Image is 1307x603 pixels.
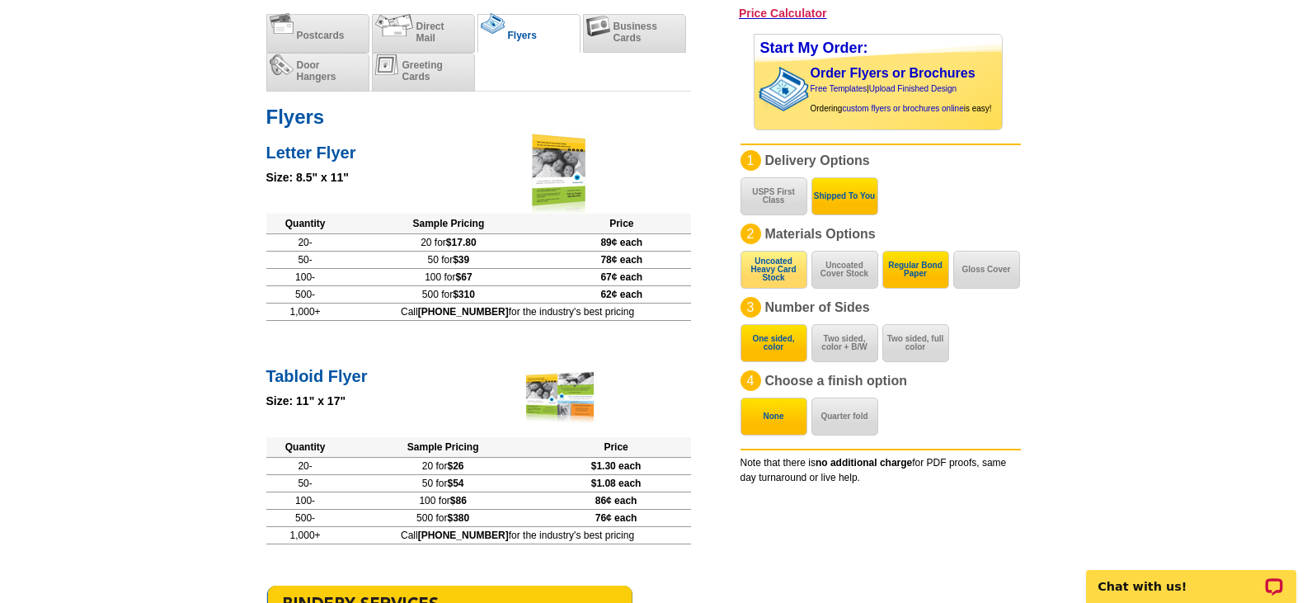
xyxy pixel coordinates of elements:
[266,251,345,268] td: 50-
[453,289,475,300] span: $310
[740,177,807,215] button: USPS First Class
[266,509,345,526] td: 500-
[740,370,761,391] div: 4
[266,285,345,303] td: 500-
[345,526,691,544] td: Call for the industry's best pricing
[765,227,876,241] span: Materials Options
[402,59,443,82] span: Greeting Cards
[600,271,642,283] span: 67¢ each
[765,374,907,388] span: Choose a finish option
[345,437,542,458] th: Sample Pricing
[418,306,509,318] b: [PHONE_NUMBER]
[740,297,761,318] div: 3
[842,104,963,113] a: custom flyers or brochures online
[811,398,878,436] button: Quarter fold
[600,289,642,300] span: 62¢ each
[345,285,552,303] td: 500 for
[345,233,552,251] td: 20 for
[345,492,542,509] td: 100 for
[811,177,878,215] button: Shipped To You
[418,530,509,541] b: [PHONE_NUMBER]
[266,437,345,458] th: Quantity
[759,62,817,116] img: stack of brochures with custom content
[266,214,345,234] th: Quantity
[595,495,637,506] span: 86¢ each
[450,495,467,506] span: $86
[600,254,642,266] span: 78¢ each
[266,268,345,285] td: 100-
[591,478,642,489] span: $1.08 each
[481,13,505,34] img: flyers_c.png
[1075,551,1307,603] iframe: LiveChat chat widget
[614,21,657,44] span: Business Cards
[447,478,463,489] span: $54
[542,437,691,458] th: Price
[591,460,642,472] span: $1.30 each
[297,30,345,41] span: Postcards
[446,237,477,248] span: $17.80
[447,460,463,472] span: $26
[266,233,345,251] td: 20-
[453,254,469,266] span: $39
[345,303,691,320] td: Call for the industry's best pricing
[811,84,867,93] a: Free Templates
[739,6,827,21] a: Price Calculator
[266,169,691,186] div: Size: 8.5" x 11"
[297,59,336,82] span: Door Hangers
[816,457,912,469] b: no additional charge
[765,153,870,167] span: Delivery Options
[266,108,691,125] h1: Flyers
[345,268,552,285] td: 100 for
[266,457,345,474] td: 20-
[552,214,690,234] th: Price
[765,300,870,314] span: Number of Sides
[755,35,1002,62] div: Start My Order:
[740,398,807,436] button: None
[345,509,542,526] td: 500 for
[416,21,444,44] span: Direct Mail
[740,449,1021,485] div: Note that there is for PDF proofs, same day turnaround or live help.
[266,393,691,410] div: Size: 11" x 17"
[345,214,552,234] th: Sample Pricing
[740,224,761,244] div: 2
[600,237,642,248] span: 89¢ each
[595,512,637,524] span: 76¢ each
[740,251,807,289] button: Uncoated Heavy Card Stock
[811,66,976,80] a: Order Flyers or Brochures
[375,14,413,36] img: directmail.png
[345,457,542,474] td: 20 for
[345,474,542,492] td: 50 for
[882,324,949,362] button: Two sided, full color
[447,512,469,524] span: $380
[266,139,691,163] h2: Letter Flyer
[953,251,1020,289] button: Gloss Cover
[266,474,345,492] td: 50-
[811,251,878,289] button: Uncoated Cover Stock
[456,271,472,283] span: $67
[740,150,761,171] div: 1
[270,54,294,75] img: doorhangers.png
[755,62,768,116] img: background image for brochures and flyers arrow
[882,251,949,289] button: Regular Bond Paper
[266,526,345,544] td: 1,000+
[266,492,345,509] td: 100-
[345,251,552,268] td: 50 for
[740,324,807,362] button: One sided, color
[266,303,345,320] td: 1,000+
[270,13,294,34] img: postcards.png
[811,84,992,113] span: | Ordering is easy!
[375,54,399,75] img: greetingcards.png
[811,324,878,362] button: Two sided, color + B/W
[869,84,957,93] a: Upload Finished Design
[586,16,610,36] img: businesscards.png
[508,30,537,41] span: Flyers
[266,362,691,386] h2: Tabloid Flyer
